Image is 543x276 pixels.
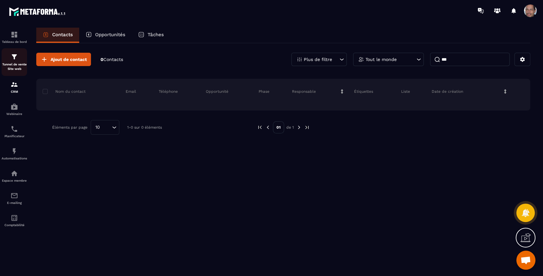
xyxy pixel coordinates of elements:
p: Plus de filtre [304,57,332,62]
p: Phase [258,89,269,94]
p: Responsable [292,89,316,94]
a: Opportunités [79,28,132,43]
a: Ouvrir le chat [516,251,535,270]
p: CRM [2,90,27,93]
p: Contacts [52,32,73,37]
p: E-mailing [2,201,27,205]
p: Éléments par page [52,125,87,130]
img: formation [10,53,18,61]
a: accountantaccountantComptabilité [2,209,27,232]
p: Email [126,89,136,94]
img: automations [10,147,18,155]
img: formation [10,81,18,88]
a: schedulerschedulerPlanificateur [2,120,27,143]
p: de 1 [286,125,294,130]
input: Search for option [102,124,110,131]
p: Tunnel de vente Site web [2,62,27,71]
img: prev [257,125,263,130]
a: emailemailE-mailing [2,187,27,209]
p: Liste [401,89,410,94]
p: Tâches [148,32,164,37]
img: email [10,192,18,199]
p: Comptabilité [2,223,27,227]
img: next [296,125,302,130]
p: 0 [101,57,123,63]
p: Tout le monde [365,57,397,62]
p: Nom du contact [43,89,86,94]
p: Étiquettes [354,89,373,94]
a: formationformationTableau de bord [2,26,27,48]
p: Téléphone [159,89,178,94]
span: Contacts [103,57,123,62]
p: 01 [273,121,284,133]
p: Automatisations [2,157,27,160]
img: automations [10,103,18,111]
div: Search for option [91,120,119,135]
p: Opportunités [95,32,125,37]
p: Webinaire [2,112,27,116]
a: formationformationCRM [2,76,27,98]
p: Opportunité [206,89,228,94]
a: Contacts [36,28,79,43]
p: 1-0 sur 0 éléments [127,125,162,130]
img: accountant [10,214,18,222]
a: formationformationTunnel de vente Site web [2,48,27,76]
img: logo [9,6,66,17]
span: 10 [93,124,102,131]
img: scheduler [10,125,18,133]
img: prev [265,125,271,130]
p: Planificateur [2,134,27,138]
a: automationsautomationsAutomatisations [2,143,27,165]
p: Tableau de bord [2,40,27,44]
p: Date de création [432,89,463,94]
p: Espace membre [2,179,27,182]
img: automations [10,170,18,177]
button: Ajout de contact [36,53,91,66]
a: automationsautomationsEspace membre [2,165,27,187]
a: automationsautomationsWebinaire [2,98,27,120]
span: Ajout de contact [51,56,87,63]
img: next [304,125,310,130]
img: formation [10,31,18,38]
a: Tâches [132,28,170,43]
